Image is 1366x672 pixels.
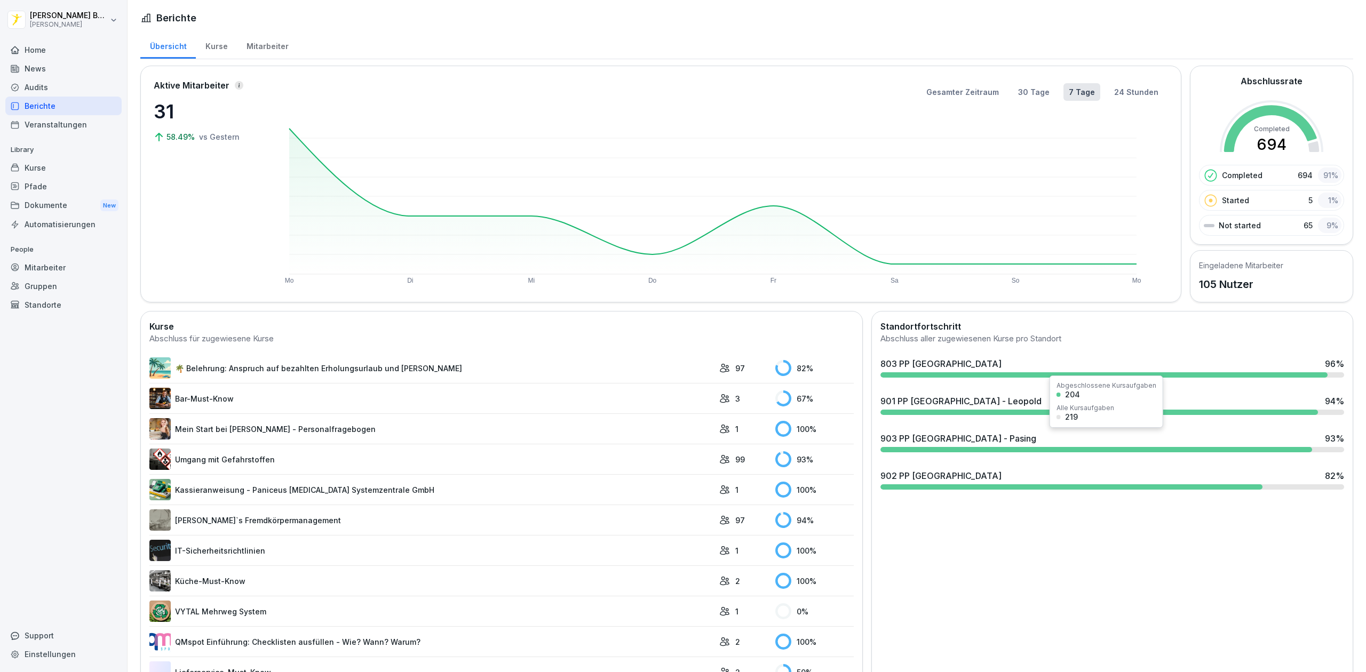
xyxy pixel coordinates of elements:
a: IT-Sicherheitsrichtlinien [149,540,714,561]
div: 93 % [1325,432,1344,445]
img: msj3dytn6rmugecro9tfk5p0.png [149,540,171,561]
h2: Standortfortschritt [880,320,1344,333]
a: Bar-Must-Know [149,388,714,409]
h5: Eingeladene Mitarbeiter [1199,260,1283,271]
p: 5 [1308,195,1313,206]
img: ltafy9a5l7o16y10mkzj65ij.png [149,509,171,531]
p: Aktive Mitarbeiter [154,79,229,92]
a: Home [5,41,122,59]
p: 1 [735,423,738,435]
a: Kassieranweisung - Paniceus [MEDICAL_DATA] Systemzentrale GmbH [149,479,714,500]
h2: Abschlussrate [1241,75,1303,87]
div: 82 % [775,360,854,376]
text: Fr [771,277,776,284]
img: ro33qf0i8ndaw7nkfv0stvse.png [149,449,171,470]
a: Automatisierungen [5,215,122,234]
div: 803 PP [GEOGRAPHIC_DATA] [880,357,1002,370]
div: Alle Kursaufgaben [1057,405,1114,411]
img: avw4yih0pjczq94wjribdn74.png [149,388,171,409]
a: 🌴 Belehrung: Anspruch auf bezahlten Erholungsurlaub und [PERSON_NAME] [149,357,714,379]
div: 100 % [775,421,854,437]
div: 100 % [775,573,854,589]
div: Abschluss aller zugewiesenen Kurse pro Standort [880,333,1344,345]
a: Mein Start bei [PERSON_NAME] - Personalfragebogen [149,418,714,439]
img: s9mc00x6ussfrb3lxoajtb4r.png [149,357,171,379]
text: Mi [528,277,535,284]
p: 1 [735,606,738,617]
p: 105 Nutzer [1199,276,1283,292]
a: QMspot Einführung: Checklisten ausfüllen - Wie? Wann? Warum? [149,631,714,652]
p: 1 [735,484,738,495]
a: Gruppen [5,277,122,295]
p: Started [1222,195,1249,206]
text: Do [648,277,657,284]
p: 31 [154,97,260,126]
a: Kurse [5,158,122,177]
a: Veranstaltungen [5,115,122,134]
p: Completed [1222,170,1262,181]
p: 58.49% [166,131,197,142]
a: News [5,59,122,78]
div: 91 % [1318,167,1341,183]
a: VYTAL Mehrweg System [149,601,714,622]
div: Mitarbeiter [5,258,122,277]
div: 100 % [775,542,854,558]
p: 694 [1298,170,1313,181]
p: 99 [735,454,745,465]
a: DokumenteNew [5,196,122,215]
div: 219 [1065,413,1078,421]
div: New [100,199,118,212]
p: 2 [735,575,740,587]
p: 97 [735,363,745,374]
div: 93 % [775,451,854,467]
p: Library [5,141,122,158]
text: Sa [891,277,899,284]
div: 100 % [775,634,854,650]
text: Mo [1132,277,1141,284]
img: rsy9vu330m0sw5op77geq2rv.png [149,631,171,652]
div: 96 % [1325,357,1344,370]
p: 65 [1304,220,1313,231]
button: 7 Tage [1063,83,1100,101]
p: [PERSON_NAME] [30,21,108,28]
img: aaay8cu0h1hwaqqp9269xjan.png [149,418,171,439]
p: Not started [1219,220,1261,231]
div: Abgeschlossene Kursaufgaben [1057,382,1156,389]
a: Mitarbeiter [237,31,298,59]
div: 901 PP [GEOGRAPHIC_DATA] - Leopold [880,395,1042,407]
text: Di [407,277,413,284]
img: u8i1ib0ilql3mlm87z8b5j3m.png [149,601,171,622]
p: 1 [735,545,738,556]
a: Pfade [5,177,122,196]
p: vs Gestern [199,131,240,142]
div: 94 % [1325,395,1344,407]
div: 9 % [1318,218,1341,233]
button: 30 Tage [1013,83,1055,101]
div: Abschluss für zugewiesene Kurse [149,333,854,345]
div: 100 % [775,482,854,498]
a: 903 PP [GEOGRAPHIC_DATA] - Pasing93% [876,428,1348,457]
div: 94 % [775,512,854,528]
img: gxc2tnhhndim38heekucasph.png [149,570,171,591]
a: Standorte [5,295,122,314]
a: Küche-Must-Know [149,570,714,591]
div: 82 % [1325,469,1344,482]
p: 97 [735,515,745,526]
div: Übersicht [140,31,196,59]
a: Einstellungen [5,645,122,663]
p: People [5,241,122,258]
a: 901 PP [GEOGRAPHIC_DATA] - Leopold94% [876,390,1348,419]
text: So [1012,277,1020,284]
div: Kurse [196,31,237,59]
div: 903 PP [GEOGRAPHIC_DATA] - Pasing [880,432,1036,445]
div: 204 [1065,391,1080,398]
button: Gesamter Zeitraum [921,83,1004,101]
